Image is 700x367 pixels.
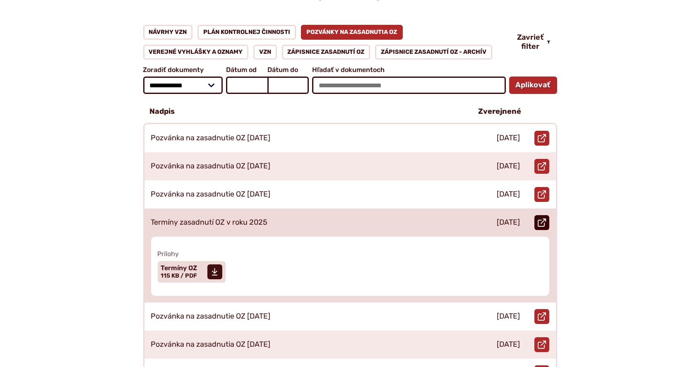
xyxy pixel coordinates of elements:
[312,77,506,94] input: Hľadať v dokumentoch
[312,66,506,74] span: Hľadať v dokumentoch
[497,190,520,199] p: [DATE]
[158,261,226,283] a: Termíny OZ 115 KB / PDF
[267,66,309,74] span: Dátum do
[226,66,267,74] span: Dátum od
[151,218,268,227] p: Termíny zasadnutí OZ v roku 2025
[267,77,309,94] input: Dátum do
[375,45,492,60] a: Zápisnice zasadnutí OZ - ARCHÍV
[301,25,403,40] a: Pozvánky na zasadnutia OZ
[497,218,520,227] p: [DATE]
[151,134,271,143] p: Pozvánka na zasadnutie OZ [DATE]
[282,45,370,60] a: Zápisnice zasadnutí OZ
[143,77,223,94] select: Zoradiť dokumenty
[497,340,520,349] p: [DATE]
[151,190,271,199] p: Pozvánka na zasadnutie OZ [DATE]
[253,45,277,60] a: VZN
[226,77,267,94] input: Dátum od
[197,25,296,40] a: Plán kontrolnej činnosti
[497,312,520,321] p: [DATE]
[151,340,271,349] p: Pozvánka na zasadnutia OZ [DATE]
[151,162,271,171] p: Pozvánka na zasadnutia OZ [DATE]
[158,250,543,258] span: Prílohy
[151,312,271,321] p: Pozvánka na zasadnutie OZ [DATE]
[479,107,522,116] p: Zverejnené
[497,162,520,171] p: [DATE]
[150,107,175,116] p: Nadpis
[143,45,249,60] a: Verejné vyhlášky a oznamy
[161,272,197,279] span: 115 KB / PDF
[161,265,197,271] span: Termíny OZ
[510,33,557,51] button: Zavrieť filter
[517,33,544,51] span: Zavrieť filter
[509,77,557,94] button: Aplikovať
[143,66,223,74] span: Zoradiť dokumenty
[143,25,193,40] a: Návrhy VZN
[497,134,520,143] p: [DATE]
